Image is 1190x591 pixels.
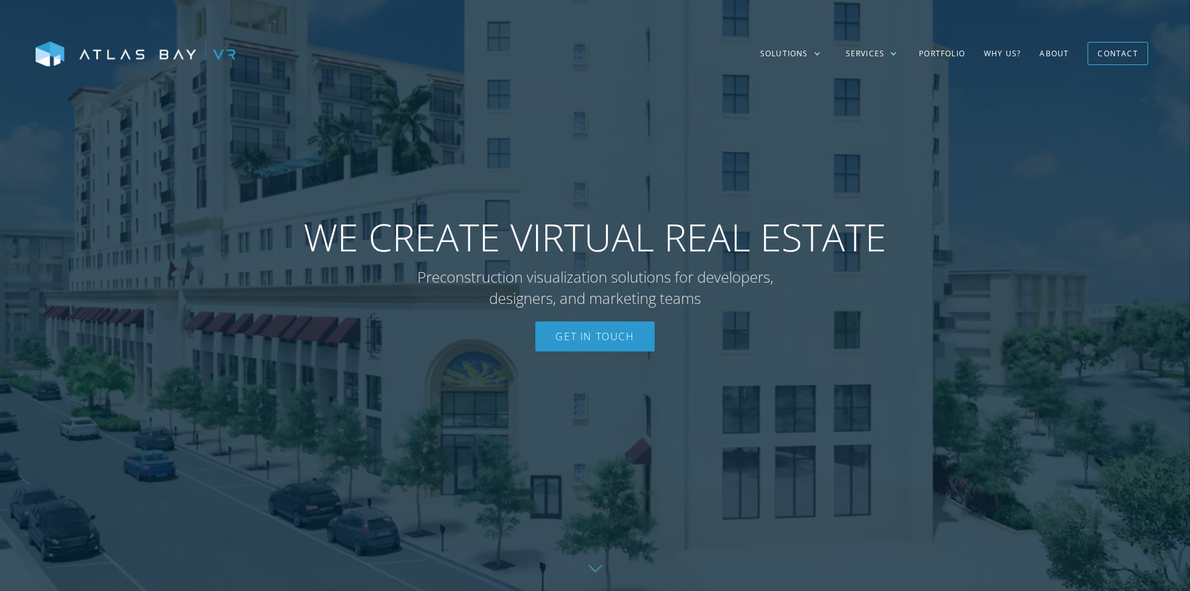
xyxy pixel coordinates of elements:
[1030,36,1078,72] a: About
[36,41,236,68] img: Atlas Bay VR Logo
[588,565,602,572] img: Down further on page
[1098,44,1138,63] div: Contact
[748,36,833,72] div: Solutions
[760,48,808,59] div: Solutions
[304,215,886,260] span: WE CREATE VIRTUAL REAL ESTATE
[392,266,798,308] p: Preconstruction visualization solutions for developers, designers, and marketing teams
[974,36,1030,72] a: Why US?
[1088,42,1148,65] a: Contact
[535,321,654,351] a: Get In Touch
[833,36,910,72] div: Services
[846,48,885,59] div: Services
[910,36,974,72] a: Portfolio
